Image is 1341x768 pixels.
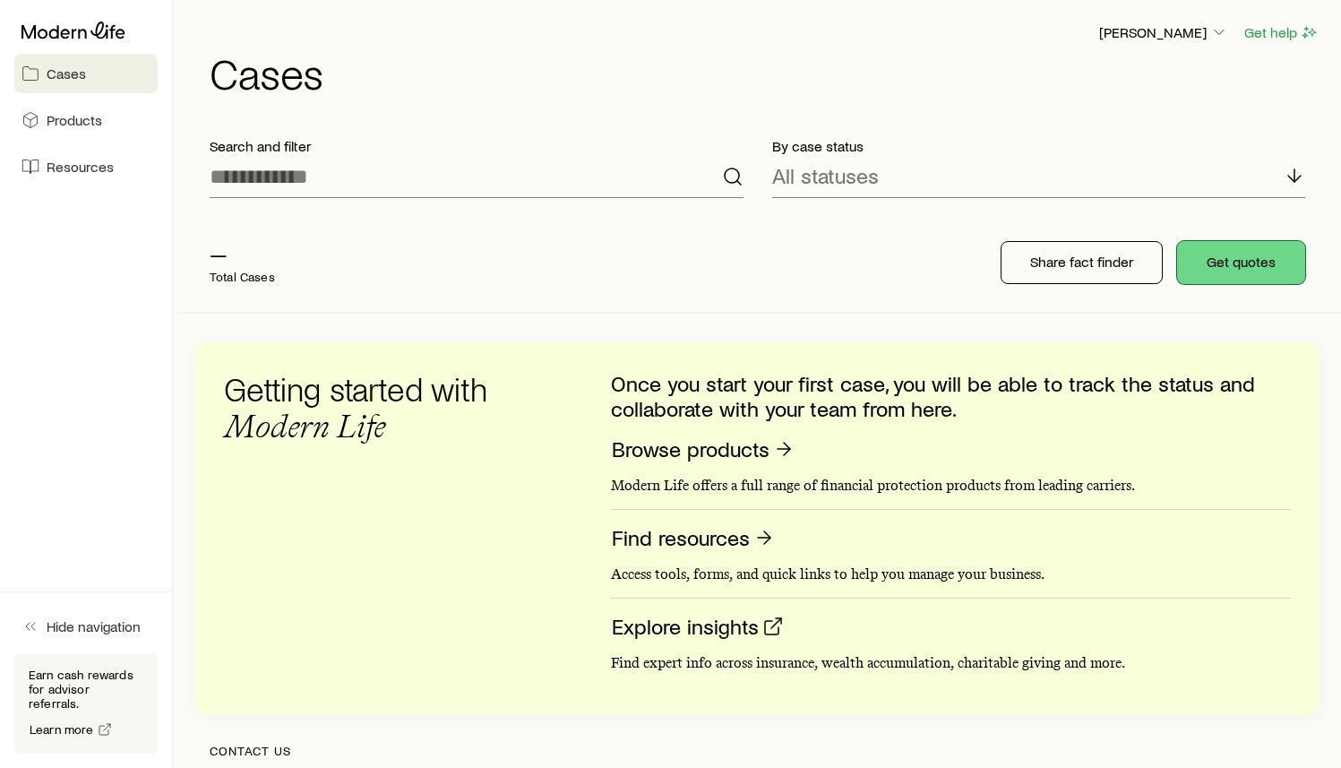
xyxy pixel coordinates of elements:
[47,65,86,82] span: Cases
[611,371,1291,421] p: Once you start your first case, you will be able to track the status and collaborate with your te...
[210,241,275,266] p: —
[14,607,158,646] button: Hide navigation
[47,617,141,635] span: Hide navigation
[210,137,744,155] p: Search and filter
[47,111,102,129] span: Products
[772,137,1306,155] p: By case status
[772,163,879,188] p: All statuses
[611,436,795,463] a: Browse products
[1001,241,1163,284] button: Share fact finder
[611,524,776,552] a: Find resources
[210,51,1320,94] h1: Cases
[1177,241,1305,284] button: Get quotes
[14,653,158,754] div: Earn cash rewards for advisor referrals.Learn more
[1243,22,1320,43] button: Get help
[29,668,143,711] p: Earn cash rewards for advisor referrals.
[1098,22,1229,44] button: [PERSON_NAME]
[14,147,158,186] a: Resources
[14,54,158,93] a: Cases
[30,723,94,736] span: Learn more
[224,407,386,445] span: Modern Life
[1030,253,1133,271] p: Share fact finder
[611,565,1291,583] p: Access tools, forms, and quick links to help you manage your business.
[210,744,1305,758] p: Contact us
[1099,23,1228,41] p: [PERSON_NAME]
[224,371,511,444] h3: Getting started with
[210,270,275,284] p: Total Cases
[611,477,1291,495] p: Modern Life offers a full range of financial protection products from leading carriers.
[611,654,1291,672] p: Find expert info across insurance, wealth accumulation, charitable giving and more.
[611,613,785,641] a: Explore insights
[47,158,114,176] span: Resources
[14,100,158,140] a: Products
